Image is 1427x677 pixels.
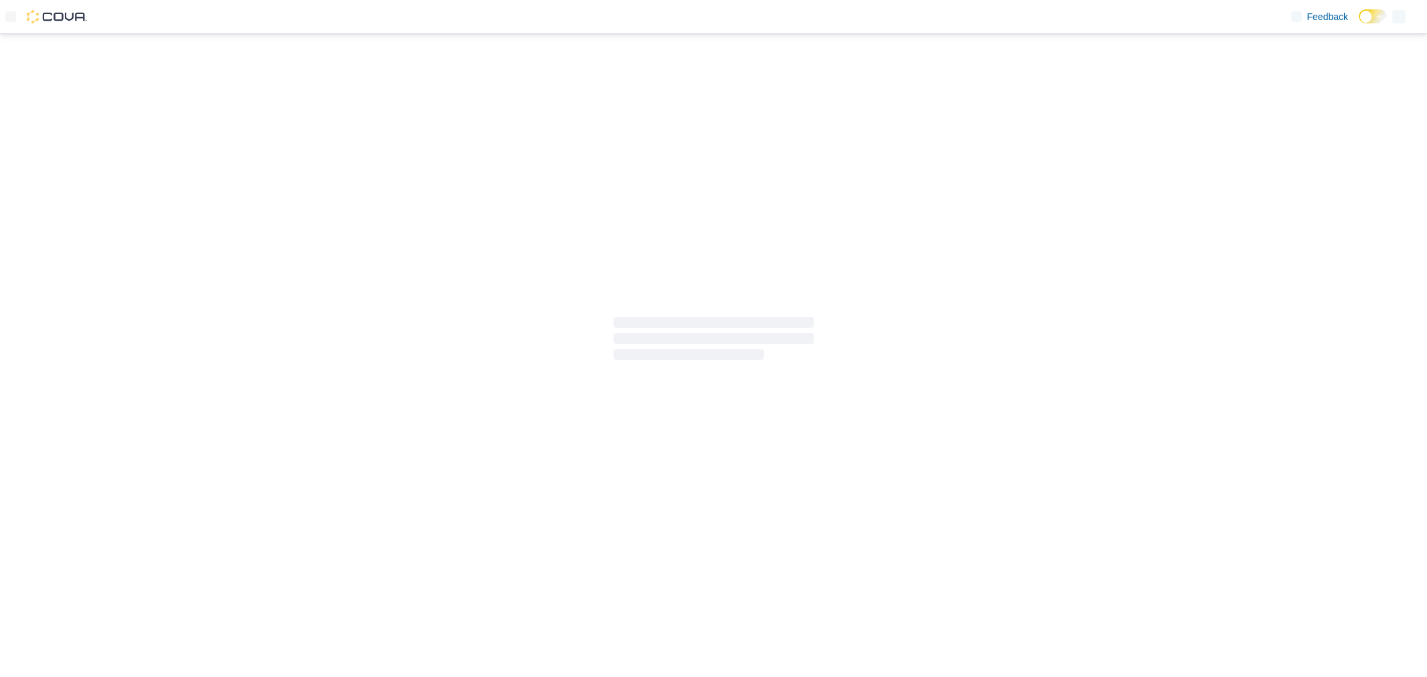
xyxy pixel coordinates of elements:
span: Feedback [1307,10,1348,23]
a: Feedback [1286,3,1353,30]
img: Cova [27,10,87,23]
span: Dark Mode [1359,23,1359,24]
input: Dark Mode [1359,9,1387,23]
span: Loading [613,320,814,363]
